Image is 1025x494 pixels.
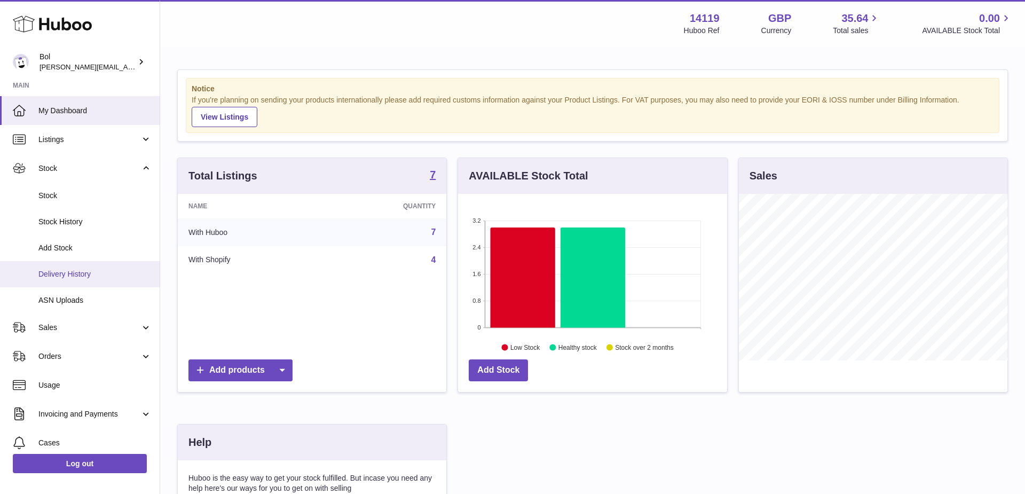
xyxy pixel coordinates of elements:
span: Add Stock [38,243,152,253]
h3: AVAILABLE Stock Total [469,169,588,183]
th: Quantity [322,194,446,218]
span: 35.64 [841,11,868,26]
a: 7 [430,169,436,182]
h3: Sales [750,169,777,183]
a: 35.64 Total sales [833,11,880,36]
span: 0.00 [979,11,1000,26]
strong: 14119 [690,11,720,26]
text: 1.6 [473,271,481,277]
text: 0.8 [473,297,481,304]
text: 3.2 [473,217,481,224]
span: Delivery History [38,269,152,279]
span: My Dashboard [38,106,152,116]
span: Total sales [833,26,880,36]
a: 7 [431,228,436,237]
span: Stock [38,163,140,174]
a: Add products [188,359,293,381]
p: Huboo is the easy way to get your stock fulfilled. But incase you need any help here's our ways f... [188,473,436,493]
span: Sales [38,323,140,333]
text: 2.4 [473,244,481,250]
a: 4 [431,255,436,264]
span: [PERSON_NAME][EMAIL_ADDRESS][PERSON_NAME][DOMAIN_NAME] [40,62,271,71]
span: Usage [38,380,152,390]
a: Log out [13,454,147,473]
span: Invoicing and Payments [38,409,140,419]
text: 0 [478,324,481,331]
h3: Help [188,435,211,450]
div: If you're planning on sending your products internationally please add required customs informati... [192,95,994,127]
strong: Notice [192,84,994,94]
text: Stock over 2 months [616,343,674,351]
strong: 7 [430,169,436,180]
span: Listings [38,135,140,145]
a: View Listings [192,107,257,127]
th: Name [178,194,322,218]
text: Low Stock [510,343,540,351]
span: Orders [38,351,140,362]
img: Scott.Sutcliffe@bolfoods.com [13,54,29,70]
div: Bol [40,52,136,72]
a: Add Stock [469,359,528,381]
div: Currency [761,26,792,36]
td: With Huboo [178,218,322,246]
span: Cases [38,438,152,448]
span: Stock [38,191,152,201]
strong: GBP [768,11,791,26]
h3: Total Listings [188,169,257,183]
span: AVAILABLE Stock Total [922,26,1012,36]
td: With Shopify [178,246,322,274]
text: Healthy stock [558,343,597,351]
span: ASN Uploads [38,295,152,305]
div: Huboo Ref [684,26,720,36]
a: 0.00 AVAILABLE Stock Total [922,11,1012,36]
span: Stock History [38,217,152,227]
